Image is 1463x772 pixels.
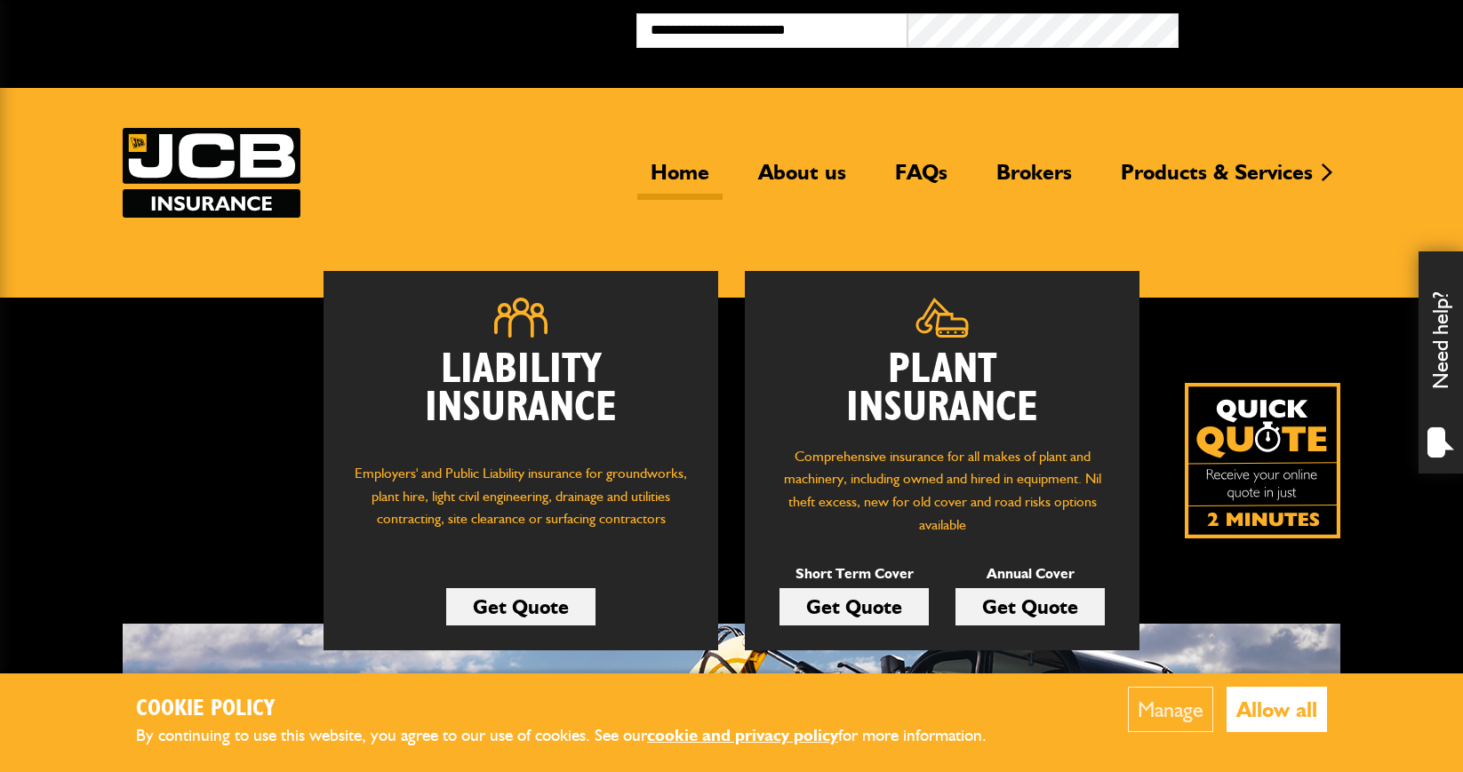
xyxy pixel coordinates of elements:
[955,562,1105,585] p: Annual Cover
[1419,251,1463,474] div: Need help?
[1179,13,1450,41] button: Broker Login
[637,159,723,200] a: Home
[882,159,961,200] a: FAQs
[123,128,300,218] a: JCB Insurance Services
[745,159,859,200] a: About us
[771,445,1113,536] p: Comprehensive insurance for all makes of plant and machinery, including owned and hired in equipm...
[1227,687,1327,732] button: Allow all
[446,588,596,625] a: Get Quote
[955,588,1105,625] a: Get Quote
[350,351,692,445] h2: Liability Insurance
[350,462,692,547] p: Employers' and Public Liability insurance for groundworks, plant hire, light civil engineering, d...
[779,562,929,585] p: Short Term Cover
[647,725,838,745] a: cookie and privacy policy
[771,351,1113,427] h2: Plant Insurance
[136,696,1016,723] h2: Cookie Policy
[779,588,929,625] a: Get Quote
[1128,687,1213,732] button: Manage
[1185,383,1340,538] a: Get your insurance quote isn just 2-minutes
[1185,383,1340,538] img: Quick Quote
[136,722,1016,750] p: By continuing to use this website, you agree to our use of cookies. See our for more information.
[123,128,300,218] img: JCB Insurance Services logo
[1107,159,1326,200] a: Products & Services
[983,159,1085,200] a: Brokers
